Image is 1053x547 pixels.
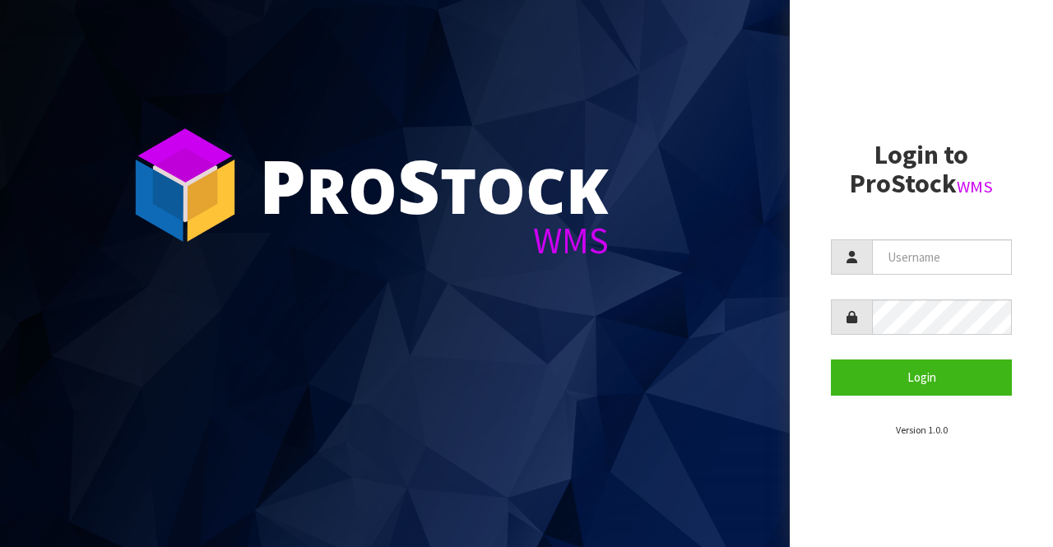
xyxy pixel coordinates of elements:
small: Version 1.0.0 [896,424,948,436]
img: ProStock Cube [123,123,247,247]
span: P [259,135,306,235]
span: S [397,135,440,235]
h2: Login to ProStock [831,141,1012,198]
input: Username [872,239,1012,275]
div: ro tock [259,148,609,222]
small: WMS [957,176,993,197]
button: Login [831,359,1012,395]
div: WMS [259,222,609,259]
